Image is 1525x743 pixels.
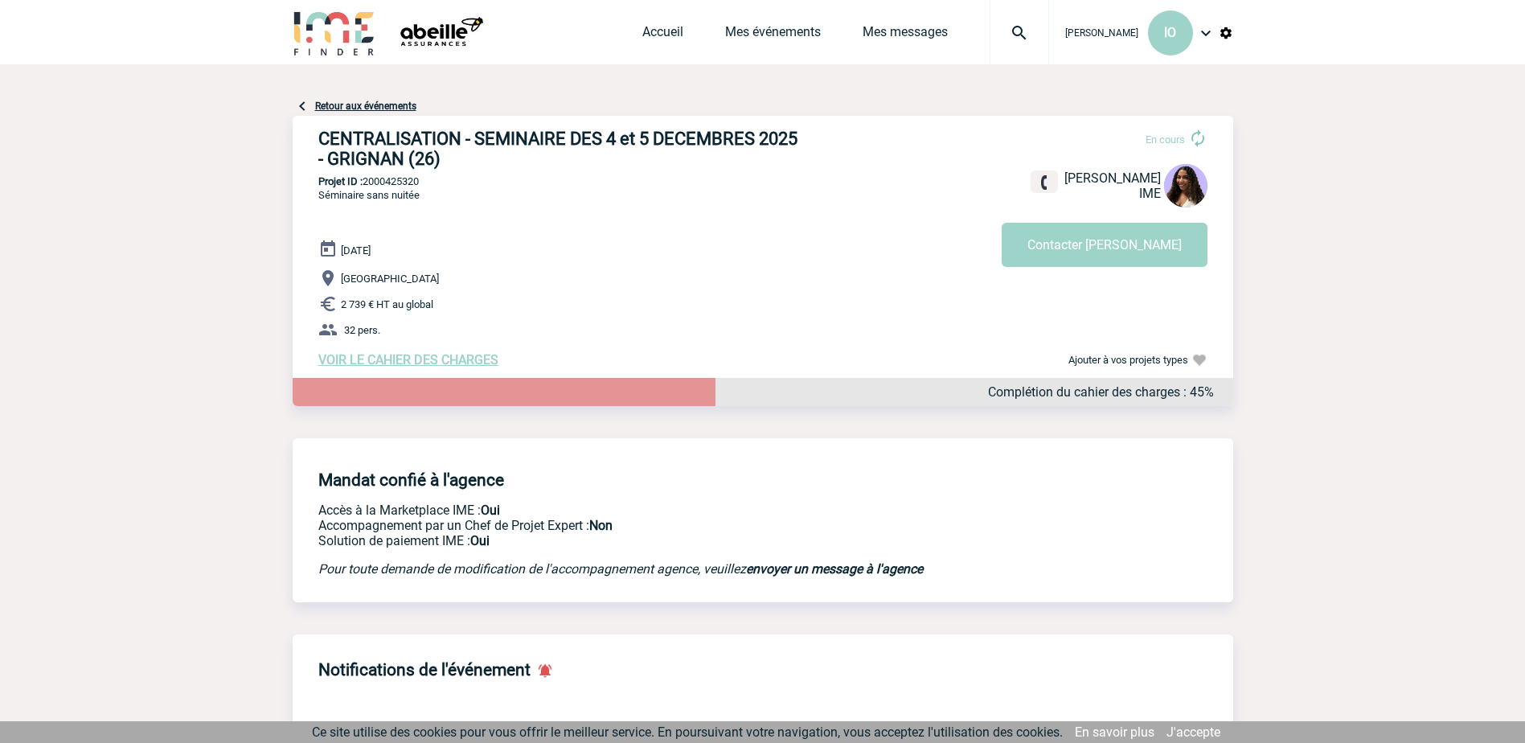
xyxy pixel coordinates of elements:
p: Accès à la Marketplace IME : [318,503,986,518]
a: Retour aux événements [315,101,416,112]
a: VOIR LE CAHIER DES CHARGES [318,352,498,367]
em: Pour toute demande de modification de l'accompagnement agence, veuillez [318,561,923,577]
b: Oui [470,533,490,548]
p: 2000425320 [293,175,1233,187]
p: Conformité aux process achat client, Prise en charge de la facturation, Mutualisation de plusieur... [318,533,986,548]
span: [GEOGRAPHIC_DATA] [341,273,439,285]
a: En savoir plus [1075,725,1154,740]
img: IME-Finder [293,10,376,55]
span: Ajouter à vos projets types [1068,354,1188,366]
h4: Mandat confié à l'agence [318,470,504,490]
a: Mes événements [725,24,821,47]
b: Projet ID : [318,175,363,187]
span: IO [1164,25,1176,40]
span: 2 739 € HT au global [341,298,433,310]
span: Séminaire sans nuitée [318,189,420,201]
span: IME [1139,186,1161,201]
span: [DATE] [341,244,371,257]
img: Ajouter à vos projets types [1191,352,1207,368]
a: Accueil [642,24,683,47]
h4: Notifications de l'événement [318,660,531,679]
span: 32 pers. [344,324,380,336]
span: [PERSON_NAME] [1065,27,1138,39]
a: J'accepte [1166,725,1220,740]
button: Contacter [PERSON_NAME] [1002,223,1207,267]
img: 131234-0.jpg [1164,164,1207,207]
a: envoyer un message à l'agence [746,561,923,577]
span: [PERSON_NAME] [1064,170,1161,186]
span: En cours [1146,133,1185,146]
span: Ce site utilise des cookies pour vous offrir le meilleur service. En poursuivant votre navigation... [312,725,1063,740]
h3: CENTRALISATION - SEMINAIRE DES 4 et 5 DECEMBRES 2025 - GRIGNAN (26) [318,129,801,169]
b: Non [589,518,613,533]
b: Oui [481,503,500,518]
img: fixe.png [1037,175,1052,190]
p: Prestation payante [318,518,986,533]
a: Mes messages [863,24,948,47]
